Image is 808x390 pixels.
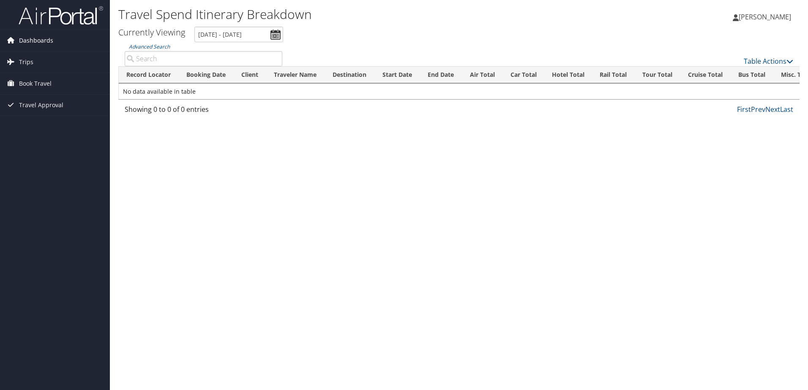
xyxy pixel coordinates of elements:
img: airportal-logo.png [19,5,103,25]
th: Air Total: activate to sort column ascending [462,67,502,83]
a: Last [780,105,793,114]
th: Bus Total: activate to sort column ascending [730,67,773,83]
th: Tour Total: activate to sort column ascending [634,67,680,83]
a: Table Actions [744,57,793,66]
a: [PERSON_NAME] [733,4,800,30]
span: Book Travel [19,73,52,94]
input: Advanced Search [125,51,282,66]
th: Hotel Total: activate to sort column ascending [544,67,592,83]
th: Client: activate to sort column ascending [234,67,266,83]
span: Dashboards [19,30,53,51]
th: Cruise Total: activate to sort column ascending [680,67,730,83]
a: First [737,105,751,114]
th: Start Date: activate to sort column ascending [375,67,420,83]
th: Record Locator: activate to sort column ascending [119,67,179,83]
span: [PERSON_NAME] [739,12,791,22]
span: Trips [19,51,33,73]
th: Destination: activate to sort column ascending [325,67,375,83]
th: Rail Total: activate to sort column ascending [592,67,635,83]
a: Next [765,105,780,114]
h1: Travel Spend Itinerary Breakdown [118,5,573,23]
th: End Date: activate to sort column ascending [420,67,462,83]
h3: Currently Viewing [118,27,185,38]
a: Advanced Search [129,43,170,50]
a: Prev [751,105,765,114]
th: Booking Date: activate to sort column ascending [179,67,234,83]
th: Car Total: activate to sort column ascending [502,67,544,83]
span: Travel Approval [19,95,63,116]
div: Showing 0 to 0 of 0 entries [125,104,282,119]
th: Traveler Name: activate to sort column ascending [266,67,325,83]
input: [DATE] - [DATE] [194,27,283,42]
